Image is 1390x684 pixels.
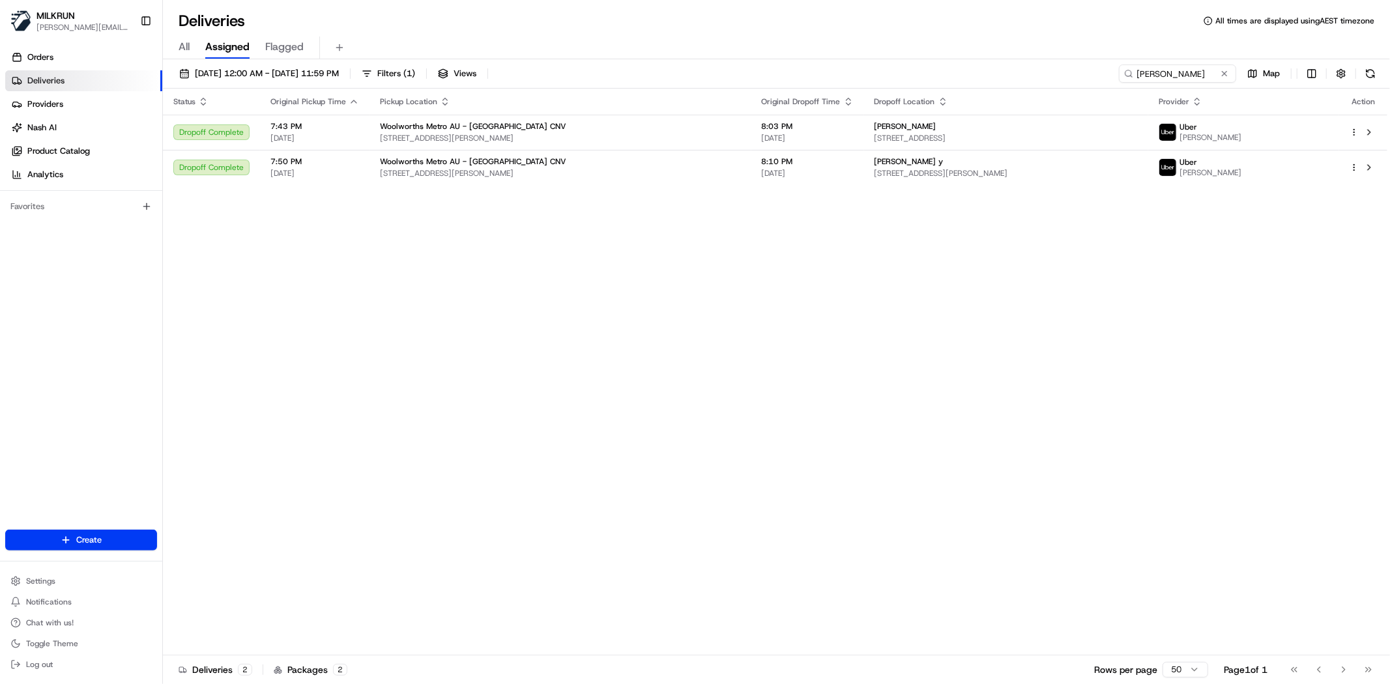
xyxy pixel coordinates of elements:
button: Views [432,64,482,83]
span: Woolworths Metro AU - [GEOGRAPHIC_DATA] CNV [380,121,566,132]
span: Original Pickup Time [270,96,346,107]
span: Views [454,68,476,79]
span: 7:50 PM [270,156,359,167]
button: Notifications [5,593,157,611]
button: [DATE] 12:00 AM - [DATE] 11:59 PM [173,64,345,83]
span: [DATE] [270,133,359,143]
span: Nash AI [27,122,57,134]
a: Nash AI [5,117,162,138]
span: [DATE] 12:00 AM - [DATE] 11:59 PM [195,68,339,79]
span: Uber [1180,122,1197,132]
span: [STREET_ADDRESS][PERSON_NAME] [380,168,741,178]
span: ( 1 ) [403,68,415,79]
span: 8:10 PM [762,156,854,167]
span: Assigned [205,39,250,55]
span: Original Dropoff Time [762,96,841,107]
button: Filters(1) [356,64,421,83]
button: MILKRUNMILKRUN[PERSON_NAME][EMAIL_ADDRESS][DOMAIN_NAME] [5,5,135,36]
span: Status [173,96,195,107]
a: Providers [5,94,162,115]
a: Product Catalog [5,141,162,162]
p: Rows per page [1094,663,1157,676]
button: [PERSON_NAME][EMAIL_ADDRESS][DOMAIN_NAME] [36,22,130,33]
button: Chat with us! [5,614,157,632]
span: Uber [1180,157,1197,167]
span: Dropoff Location [875,96,935,107]
span: Filters [377,68,415,79]
h1: Deliveries [179,10,245,31]
span: [DATE] [762,168,854,178]
span: All times are displayed using AEST timezone [1215,16,1374,26]
span: Orders [27,51,53,63]
span: 7:43 PM [270,121,359,132]
span: [STREET_ADDRESS] [875,133,1138,143]
div: Packages [274,663,347,676]
button: Toggle Theme [5,634,157,653]
div: Favorites [5,196,157,217]
input: Type to search [1119,64,1236,83]
button: Refresh [1361,64,1380,83]
span: Chat with us! [26,618,74,628]
span: Log out [26,659,53,670]
button: Log out [5,655,157,674]
button: Settings [5,572,157,590]
span: Create [76,534,102,546]
span: Woolworths Metro AU - [GEOGRAPHIC_DATA] CNV [380,156,566,167]
span: All [179,39,190,55]
span: [PERSON_NAME] [1180,167,1241,178]
img: MILKRUN [10,10,31,31]
div: Deliveries [179,663,252,676]
button: MILKRUN [36,9,75,22]
span: [PERSON_NAME] [875,121,936,132]
span: Deliveries [27,75,65,87]
img: uber-new-logo.jpeg [1159,159,1176,176]
span: [PERSON_NAME] [1180,132,1241,143]
button: Create [5,530,157,550]
img: uber-new-logo.jpeg [1159,124,1176,141]
span: Provider [1159,96,1189,107]
span: Product Catalog [27,145,90,157]
span: [DATE] [270,168,359,178]
span: [PERSON_NAME] y [875,156,944,167]
span: Analytics [27,169,63,180]
span: [STREET_ADDRESS][PERSON_NAME] [875,168,1138,178]
a: Orders [5,47,162,68]
div: 2 [333,664,347,676]
span: Notifications [26,597,72,607]
span: Toggle Theme [26,638,78,649]
button: Map [1241,64,1286,83]
a: Analytics [5,164,162,185]
span: Map [1263,68,1280,79]
span: [DATE] [762,133,854,143]
span: 8:03 PM [762,121,854,132]
div: 2 [238,664,252,676]
span: Pickup Location [380,96,437,107]
span: Flagged [265,39,304,55]
div: Action [1350,96,1377,107]
span: Settings [26,576,55,586]
a: Deliveries [5,70,162,91]
div: Page 1 of 1 [1224,663,1267,676]
span: [STREET_ADDRESS][PERSON_NAME] [380,133,741,143]
span: Providers [27,98,63,110]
